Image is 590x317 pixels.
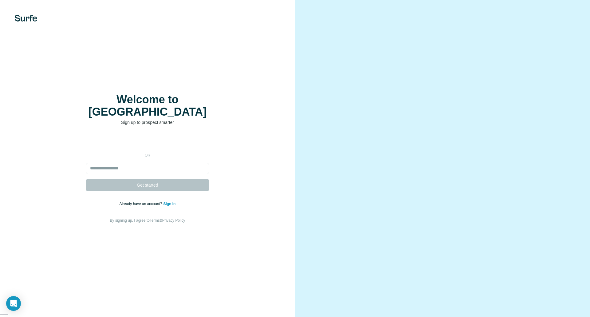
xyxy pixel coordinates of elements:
[83,135,212,148] iframe: Sign in with Google Button
[163,202,175,206] a: Sign in
[86,93,209,118] h1: Welcome to [GEOGRAPHIC_DATA]
[86,119,209,125] p: Sign up to prospect smarter
[6,296,21,311] div: Open Intercom Messenger
[162,218,185,223] a: Privacy Policy
[15,15,37,22] img: Surfe's logo
[110,218,185,223] span: By signing up, I agree to &
[150,218,160,223] a: Terms
[120,202,163,206] span: Already have an account?
[138,153,157,158] p: or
